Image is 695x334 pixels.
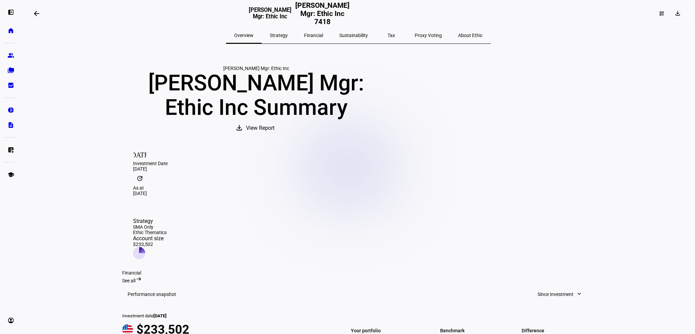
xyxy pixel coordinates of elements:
a: home [4,24,18,37]
span: Overview [234,33,253,38]
eth-mat-symbol: school [7,171,14,178]
div: [PERSON_NAME] Mgr: Ethic Inc [122,66,390,71]
a: description [4,118,18,132]
button: View Report [228,120,284,136]
div: [DATE] [133,191,584,196]
span: [DATE] [153,313,167,318]
div: Ethic Thematics [133,230,167,235]
mat-icon: [DATE] [133,147,147,161]
mat-icon: arrow_backwards [33,10,41,18]
div: Account size [133,235,167,242]
div: Strategy [133,218,167,224]
div: [PERSON_NAME] Mgr: Ethic Inc Summary [122,71,390,120]
mat-icon: dashboard_customize [659,11,664,16]
mat-icon: arrow_right_alt [135,276,142,282]
span: Since Investment [538,287,574,301]
span: Financial [304,33,323,38]
span: Tax [388,33,395,38]
div: As at [133,185,584,191]
eth-mat-symbol: group [7,52,14,59]
eth-mat-symbol: description [7,122,14,128]
eth-mat-symbol: folder_copy [7,67,14,74]
h2: [PERSON_NAME] Mgr: Ethic Inc 7418 [292,1,353,26]
a: bid_landscape [4,78,18,92]
div: [DATE] [133,166,584,172]
eth-mat-symbol: left_panel_open [7,9,14,16]
h3: [PERSON_NAME] Mgr: Ethic Inc [249,7,292,25]
span: Sustainability [339,33,368,38]
span: About Ethic [458,33,483,38]
h3: Performance snapshot [128,292,176,297]
span: View Report [246,120,275,136]
a: group [4,49,18,62]
mat-icon: download [674,10,681,17]
mat-icon: update [133,172,147,185]
div: $233,502 [133,242,167,247]
div: Investment date [122,313,332,318]
span: Strategy [270,33,288,38]
span: Proxy Voting [415,33,442,38]
a: folder_copy [4,64,18,77]
eth-mat-symbol: pie_chart [7,107,14,113]
mat-icon: download [235,124,243,132]
eth-mat-symbol: bid_landscape [7,82,14,89]
eth-mat-symbol: list_alt_add [7,146,14,153]
eth-mat-symbol: home [7,27,14,34]
div: Investment Date [133,161,584,166]
a: pie_chart [4,103,18,117]
div: SMA Only [133,224,167,230]
eth-mat-symbol: account_circle [7,317,14,324]
mat-icon: expand_more [576,291,583,297]
span: See all [122,278,135,283]
button: Since Investment [531,287,589,301]
div: Financial [122,270,595,276]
